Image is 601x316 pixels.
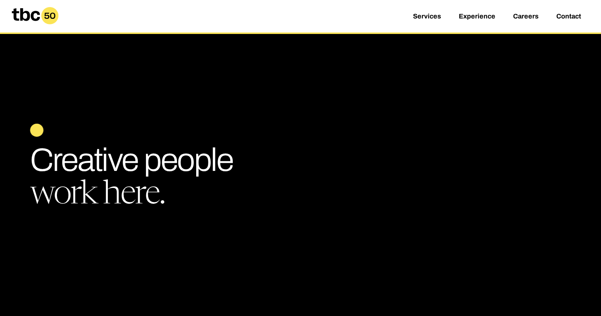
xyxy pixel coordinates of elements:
[459,13,495,21] a: Experience
[556,13,581,21] a: Contact
[413,13,441,21] a: Services
[513,13,539,21] a: Careers
[30,179,165,212] span: work here.
[30,142,233,178] span: Creative people
[6,21,64,29] a: Home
